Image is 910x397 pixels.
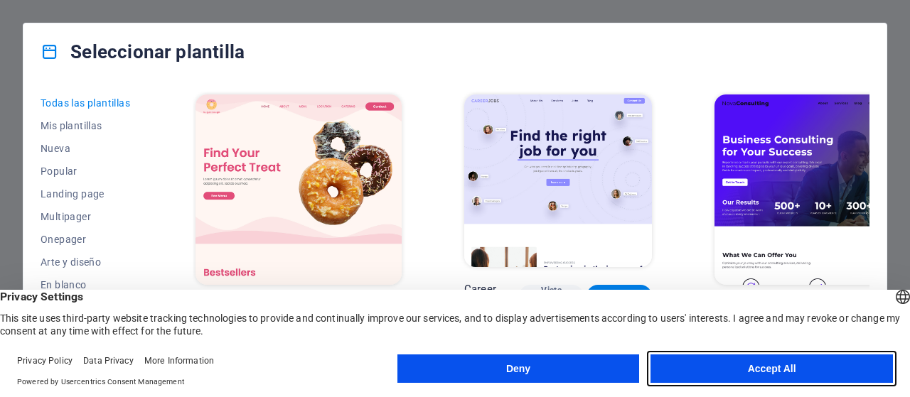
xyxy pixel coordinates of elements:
[41,279,133,290] span: En blanco
[41,92,133,114] button: Todas las plantillas
[41,205,133,228] button: Multipager
[41,120,133,131] span: Mis plantillas
[196,94,402,285] img: SugarDough
[41,40,245,63] h4: Seleccionar plantilla
[41,234,133,245] span: Onepager
[41,188,133,200] span: Landing page
[41,114,133,137] button: Mis plantillas
[519,285,584,308] button: Vista previa
[41,256,133,268] span: Arte y diseño
[464,94,652,267] img: Career Jobs
[41,143,133,154] span: Nueva
[41,211,133,222] span: Multipager
[530,285,572,308] span: Vista previa
[41,251,133,273] button: Arte y diseño
[41,137,133,160] button: Nueva
[587,285,651,308] button: Escoger
[41,183,133,205] button: Landing page
[464,282,519,310] p: Career Jobs
[41,228,133,251] button: Onepager
[41,273,133,296] button: En blanco
[41,165,133,177] span: Popular
[41,97,133,109] span: Todas las plantillas
[41,160,133,183] button: Popular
